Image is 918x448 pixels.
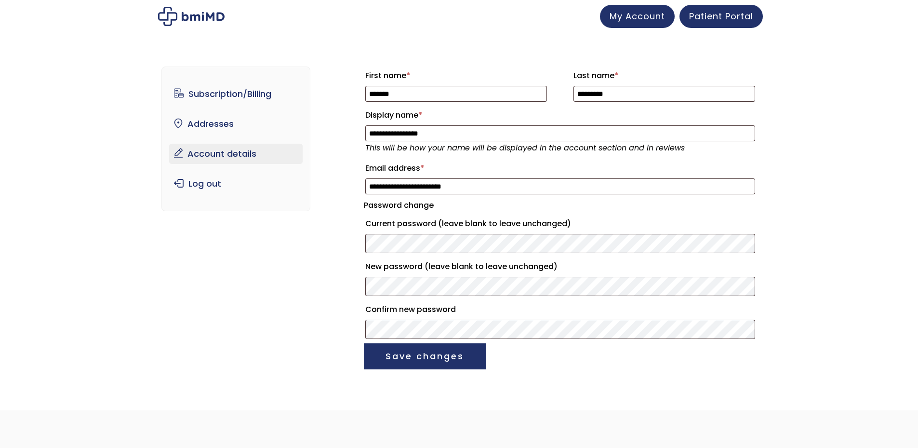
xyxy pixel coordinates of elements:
[169,174,303,194] a: Log out
[365,108,755,123] label: Display name
[364,199,434,212] legend: Password change
[365,302,755,317] label: Confirm new password
[365,142,685,153] em: This will be how your name will be displayed in the account section and in reviews
[169,144,303,164] a: Account details
[158,7,225,26] img: My account
[364,343,486,369] button: Save changes
[365,68,547,83] label: First name
[169,114,303,134] a: Addresses
[365,216,755,231] label: Current password (leave blank to leave unchanged)
[365,161,755,176] label: Email address
[689,10,753,22] span: Patient Portal
[573,68,755,83] label: Last name
[600,5,675,28] a: My Account
[610,10,665,22] span: My Account
[365,259,755,274] label: New password (leave blank to leave unchanged)
[169,84,303,104] a: Subscription/Billing
[679,5,763,28] a: Patient Portal
[161,67,310,211] nav: Account pages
